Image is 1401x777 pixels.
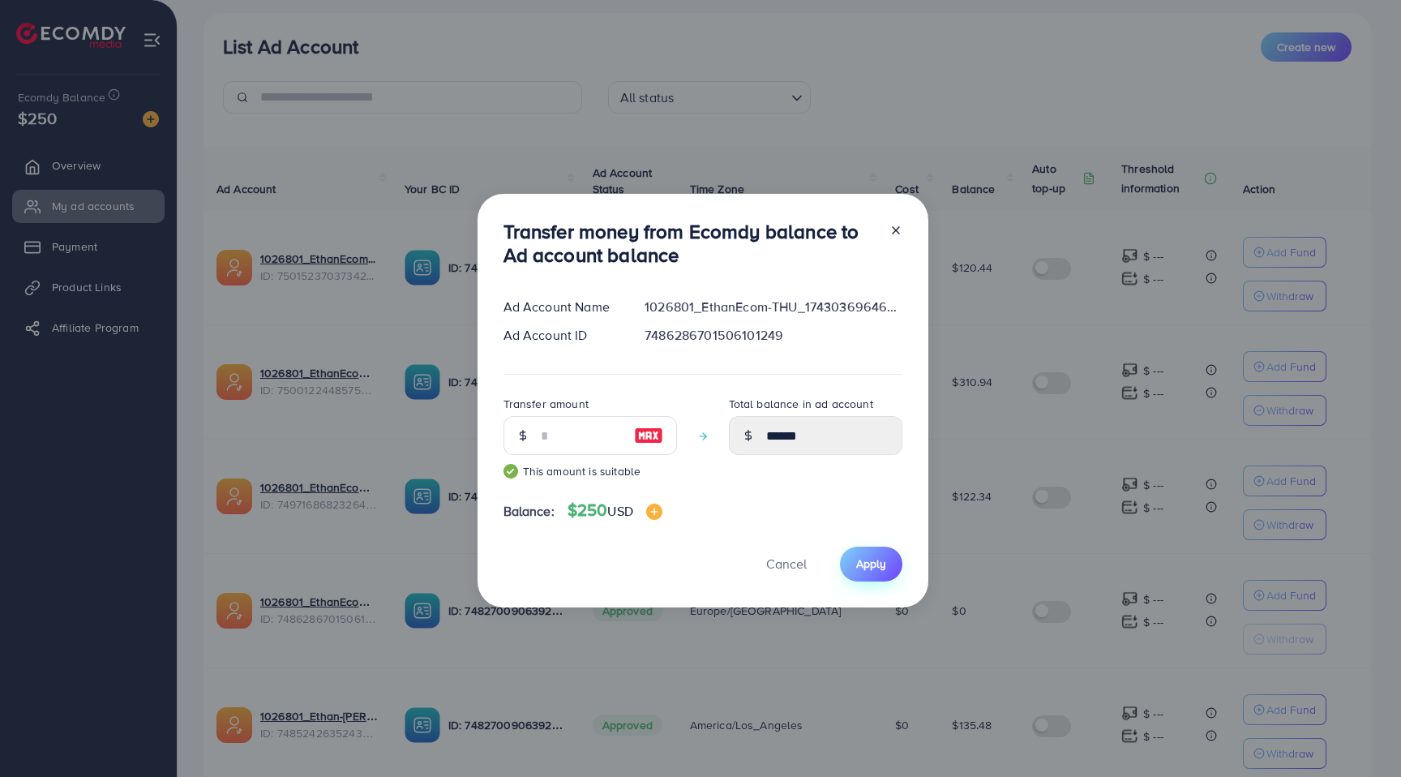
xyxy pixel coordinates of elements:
[491,298,632,316] div: Ad Account Name
[632,326,915,345] div: 7486286701506101249
[729,396,873,412] label: Total balance in ad account
[503,463,677,479] small: This amount is suitable
[766,555,807,573] span: Cancel
[503,396,589,412] label: Transfer amount
[746,547,827,582] button: Cancel
[1332,704,1389,765] iframe: Chat
[634,426,663,445] img: image
[840,547,902,582] button: Apply
[646,504,662,520] img: image
[632,298,915,316] div: 1026801_EthanEcom-THU_1743036964605
[503,464,518,479] img: guide
[568,500,662,521] h4: $250
[503,220,876,267] h3: Transfer money from Ecomdy balance to Ad account balance
[607,502,632,520] span: USD
[503,502,555,521] span: Balance:
[491,326,632,345] div: Ad Account ID
[856,556,886,572] span: Apply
